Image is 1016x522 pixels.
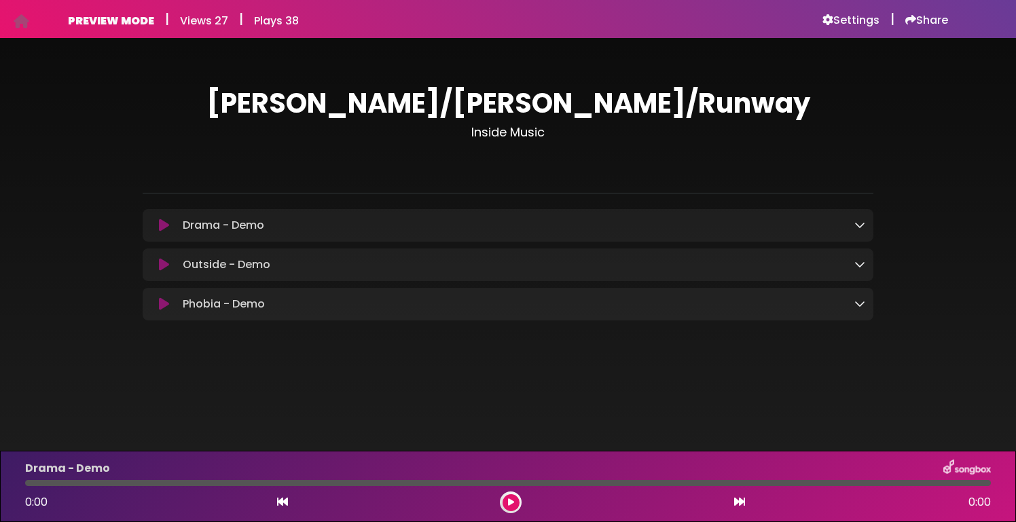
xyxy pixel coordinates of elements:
[183,257,270,273] p: Outside - Demo
[890,11,894,27] h5: |
[165,11,169,27] h5: |
[143,87,873,119] h1: [PERSON_NAME]/[PERSON_NAME]/Runway
[254,14,299,27] h6: Plays 38
[183,296,265,312] p: Phobia - Demo
[183,217,264,234] p: Drama - Demo
[68,14,154,27] h6: PREVIEW MODE
[143,125,873,140] h3: Inside Music
[239,11,243,27] h5: |
[180,14,228,27] h6: Views 27
[822,14,879,27] a: Settings
[905,14,948,27] a: Share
